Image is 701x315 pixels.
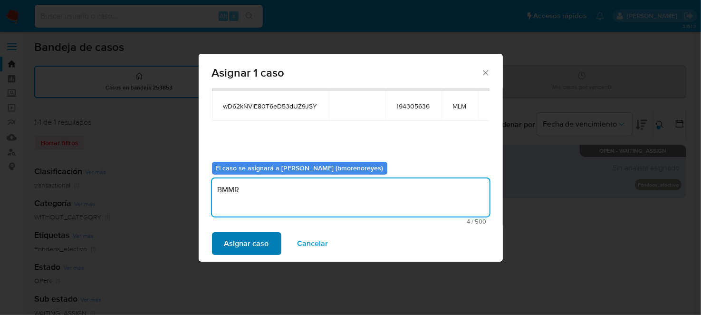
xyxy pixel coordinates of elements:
div: assign-modal [199,54,503,262]
span: 194305636 [397,102,430,110]
span: Cancelar [298,233,328,254]
button: Cerrar ventana [481,68,490,77]
button: Asignar caso [212,232,281,255]
b: El caso se asignará a [PERSON_NAME] (bmorenoreyes) [216,163,384,173]
button: Cancelar [285,232,341,255]
span: wD62kNViE80T6eD53dUZ9JSY [223,102,317,110]
textarea: BMMR [212,178,490,217]
span: Asignar caso [224,233,269,254]
span: MLM [453,102,467,110]
span: Asignar 1 caso [212,67,481,79]
span: Máximo 500 caracteres [215,218,487,225]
